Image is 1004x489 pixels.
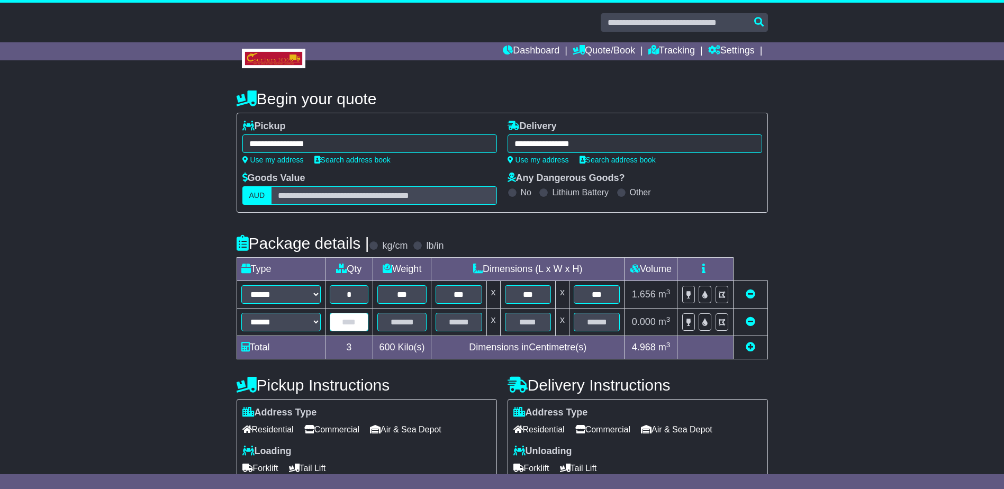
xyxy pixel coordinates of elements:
td: Volume [625,258,677,281]
td: Dimensions in Centimetre(s) [431,336,625,359]
span: 4.968 [632,342,656,352]
label: Pickup [242,121,286,132]
td: 3 [325,336,373,359]
span: Commercial [304,421,359,438]
span: Residential [242,421,294,438]
a: Use my address [242,156,304,164]
label: Any Dangerous Goods? [508,173,625,184]
h4: Begin your quote [237,90,768,107]
td: Weight [373,258,431,281]
td: Kilo(s) [373,336,431,359]
span: Tail Lift [289,460,326,476]
label: Lithium Battery [552,187,609,197]
span: Tail Lift [560,460,597,476]
a: Use my address [508,156,569,164]
span: 0.000 [632,316,656,327]
td: Type [237,258,325,281]
td: x [486,309,500,336]
label: Goods Value [242,173,305,184]
td: x [555,281,569,309]
span: Commercial [575,421,630,438]
a: Settings [708,42,755,60]
a: Dashboard [503,42,559,60]
a: Remove this item [746,289,755,300]
span: Forklift [242,460,278,476]
span: Air & Sea Depot [370,421,441,438]
a: Quote/Book [573,42,635,60]
h4: Pickup Instructions [237,376,497,394]
span: Air & Sea Depot [641,421,712,438]
a: Search address book [314,156,391,164]
label: No [521,187,531,197]
span: 1.656 [632,289,656,300]
span: m [658,289,671,300]
span: Forklift [513,460,549,476]
sup: 3 [666,341,671,349]
td: Total [237,336,325,359]
td: x [555,309,569,336]
h4: Package details | [237,234,369,252]
sup: 3 [666,315,671,323]
label: kg/cm [382,240,408,252]
label: Loading [242,446,292,457]
td: Dimensions (L x W x H) [431,258,625,281]
a: Add new item [746,342,755,352]
td: x [486,281,500,309]
label: Unloading [513,446,572,457]
label: Address Type [242,407,317,419]
span: m [658,342,671,352]
a: Search address book [580,156,656,164]
label: Delivery [508,121,557,132]
td: Qty [325,258,373,281]
label: Other [630,187,651,197]
a: Tracking [648,42,695,60]
span: Residential [513,421,565,438]
h4: Delivery Instructions [508,376,768,394]
label: Address Type [513,407,588,419]
span: 600 [379,342,395,352]
label: lb/in [426,240,444,252]
sup: 3 [666,288,671,296]
span: m [658,316,671,327]
a: Remove this item [746,316,755,327]
label: AUD [242,186,272,205]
